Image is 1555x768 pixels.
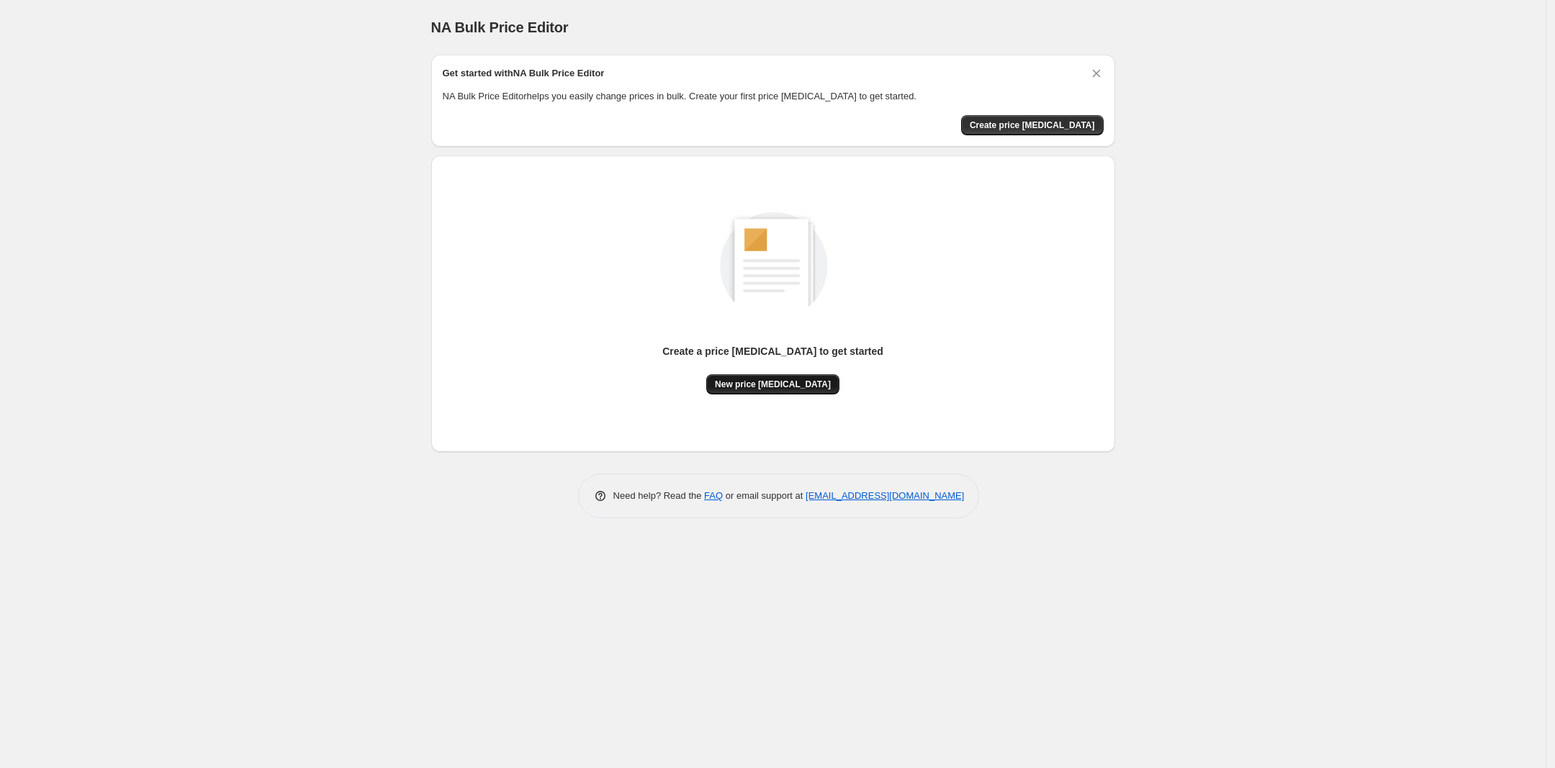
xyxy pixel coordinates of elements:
[704,490,723,501] a: FAQ
[662,344,883,358] p: Create a price [MEDICAL_DATA] to get started
[431,19,569,35] span: NA Bulk Price Editor
[613,490,705,501] span: Need help? Read the
[715,379,831,390] span: New price [MEDICAL_DATA]
[961,115,1104,135] button: Create price change job
[1089,66,1104,81] button: Dismiss card
[443,89,1104,104] p: NA Bulk Price Editor helps you easily change prices in bulk. Create your first price [MEDICAL_DAT...
[723,490,806,501] span: or email support at
[706,374,839,394] button: New price [MEDICAL_DATA]
[443,66,605,81] h2: Get started with NA Bulk Price Editor
[806,490,964,501] a: [EMAIL_ADDRESS][DOMAIN_NAME]
[970,119,1095,131] span: Create price [MEDICAL_DATA]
